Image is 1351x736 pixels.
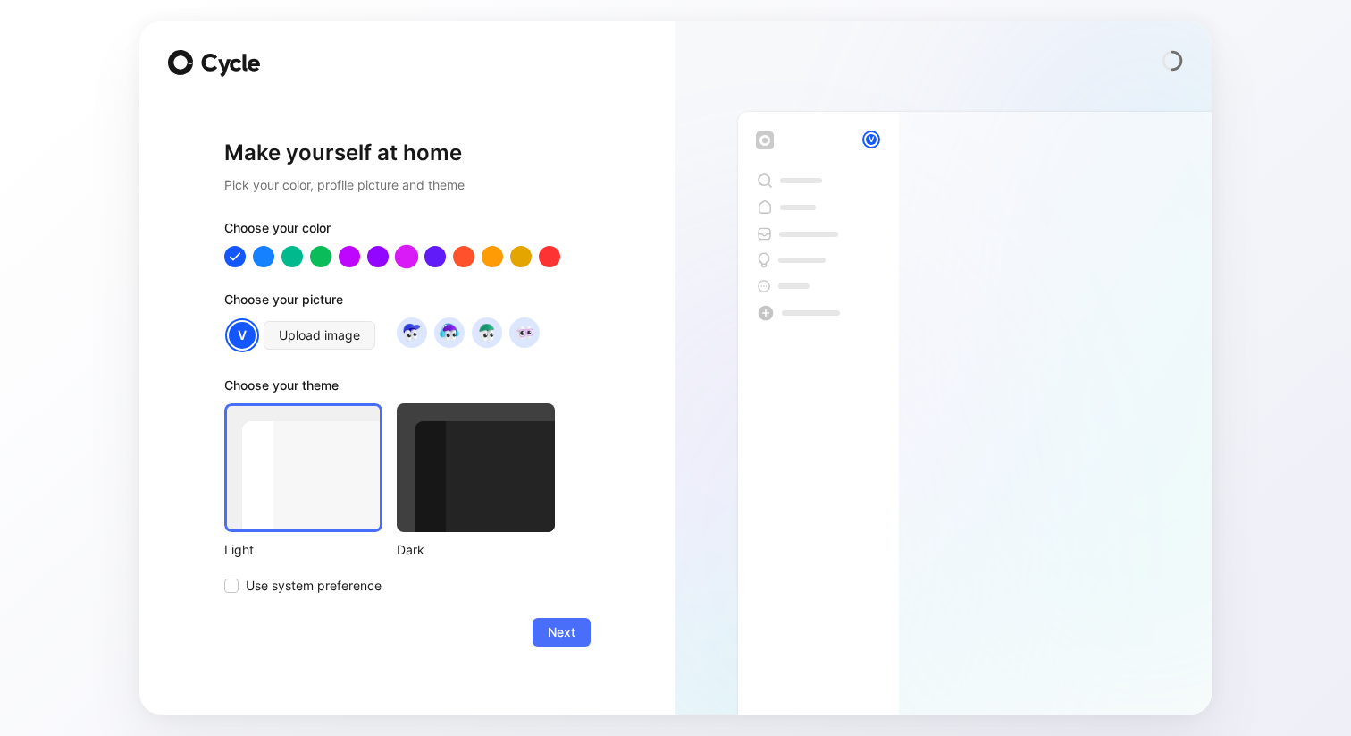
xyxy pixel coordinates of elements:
[224,539,382,561] div: Light
[227,320,257,351] div: V
[533,618,591,647] button: Next
[437,320,461,344] img: avatar
[224,289,591,317] div: Choose your picture
[474,320,499,344] img: avatar
[246,575,382,596] span: Use system preference
[512,320,536,344] img: avatar
[399,320,424,344] img: avatar
[224,217,591,246] div: Choose your color
[264,321,375,350] button: Upload image
[864,132,878,147] div: V
[548,622,575,643] span: Next
[279,325,360,346] span: Upload image
[224,174,591,196] h2: Pick your color, profile picture and theme
[397,539,555,561] div: Dark
[224,375,555,403] div: Choose your theme
[756,131,774,149] img: workspace-default-logo-wX5zAyuM.png
[224,139,591,167] h1: Make yourself at home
